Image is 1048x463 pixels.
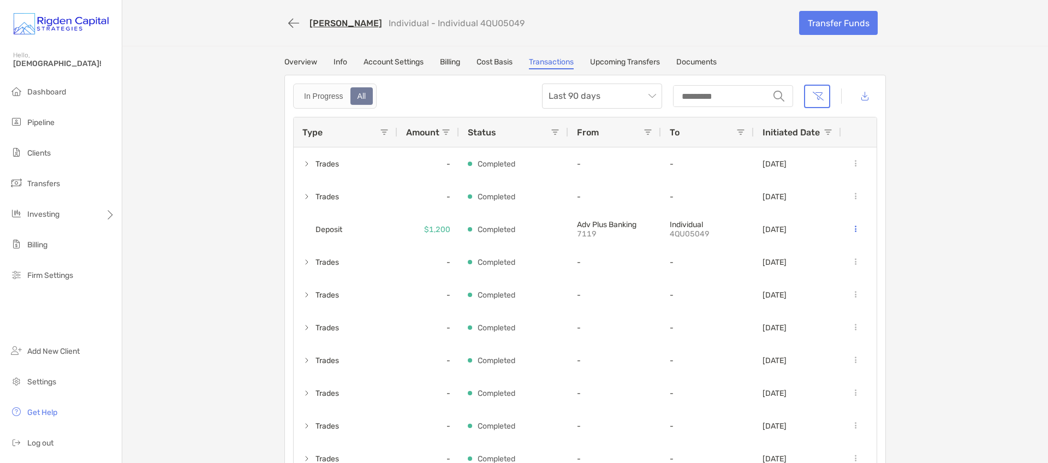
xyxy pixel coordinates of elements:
[10,405,23,418] img: get-help icon
[670,290,745,300] p: -
[10,207,23,220] img: investing icon
[315,384,339,402] span: Trades
[27,118,55,127] span: Pipeline
[670,159,745,169] p: -
[577,220,652,229] p: Adv Plus Banking
[334,57,347,69] a: Info
[670,323,745,333] p: -
[577,229,652,239] p: 7119
[590,57,660,69] a: Upcoming Transfers
[763,159,787,169] p: [DATE]
[763,389,787,398] p: [DATE]
[397,180,459,213] div: -
[27,210,59,219] span: Investing
[309,18,382,28] a: [PERSON_NAME]
[577,127,599,138] span: From
[315,188,339,206] span: Trades
[670,220,745,229] p: Individual
[27,438,53,448] span: Log out
[27,377,56,387] span: Settings
[27,87,66,97] span: Dashboard
[478,419,515,433] p: Completed
[352,88,372,104] div: All
[298,88,349,104] div: In Progress
[315,286,339,304] span: Trades
[468,127,496,138] span: Status
[478,354,515,367] p: Completed
[763,192,787,201] p: [DATE]
[799,11,878,35] a: Transfer Funds
[397,311,459,344] div: -
[315,253,339,271] span: Trades
[10,375,23,388] img: settings icon
[577,159,652,169] p: -
[27,179,60,188] span: Transfers
[315,319,339,337] span: Trades
[397,409,459,442] div: -
[478,190,515,204] p: Completed
[10,238,23,251] img: billing icon
[315,352,339,370] span: Trades
[529,57,574,69] a: Transactions
[773,91,784,102] img: input icon
[27,408,57,417] span: Get Help
[10,146,23,159] img: clients icon
[478,387,515,400] p: Completed
[478,288,515,302] p: Completed
[577,258,652,267] p: -
[763,258,787,267] p: [DATE]
[577,323,652,333] p: -
[477,57,513,69] a: Cost Basis
[670,192,745,201] p: -
[577,192,652,201] p: -
[10,268,23,281] img: firm-settings icon
[10,115,23,128] img: pipeline icon
[670,356,745,365] p: -
[670,389,745,398] p: -
[577,356,652,365] p: -
[27,240,47,250] span: Billing
[364,57,424,69] a: Account Settings
[27,347,80,356] span: Add New Client
[315,221,342,239] span: Deposit
[397,246,459,278] div: -
[315,417,339,435] span: Trades
[804,85,830,108] button: Clear filters
[478,157,515,171] p: Completed
[27,271,73,280] span: Firm Settings
[302,127,323,138] span: Type
[406,127,439,138] span: Amount
[389,18,525,28] p: Individual - Individual 4QU05049
[670,229,745,239] p: 4QU05049
[478,321,515,335] p: Completed
[10,436,23,449] img: logout icon
[13,59,115,68] span: [DEMOGRAPHIC_DATA]!
[10,344,23,357] img: add_new_client icon
[10,176,23,189] img: transfers icon
[397,147,459,180] div: -
[424,223,450,236] p: $1,200
[763,225,787,234] p: [DATE]
[763,290,787,300] p: [DATE]
[577,389,652,398] p: -
[577,422,652,431] p: -
[763,356,787,365] p: [DATE]
[670,422,745,431] p: -
[397,344,459,377] div: -
[670,258,745,267] p: -
[284,57,317,69] a: Overview
[397,278,459,311] div: -
[397,377,459,409] div: -
[577,290,652,300] p: -
[10,85,23,98] img: dashboard icon
[478,256,515,269] p: Completed
[676,57,717,69] a: Documents
[763,323,787,333] p: [DATE]
[315,155,339,173] span: Trades
[670,127,680,138] span: To
[478,223,515,236] p: Completed
[763,127,820,138] span: Initiated Date
[13,4,109,44] img: Zoe Logo
[549,84,656,108] span: Last 90 days
[27,149,51,158] span: Clients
